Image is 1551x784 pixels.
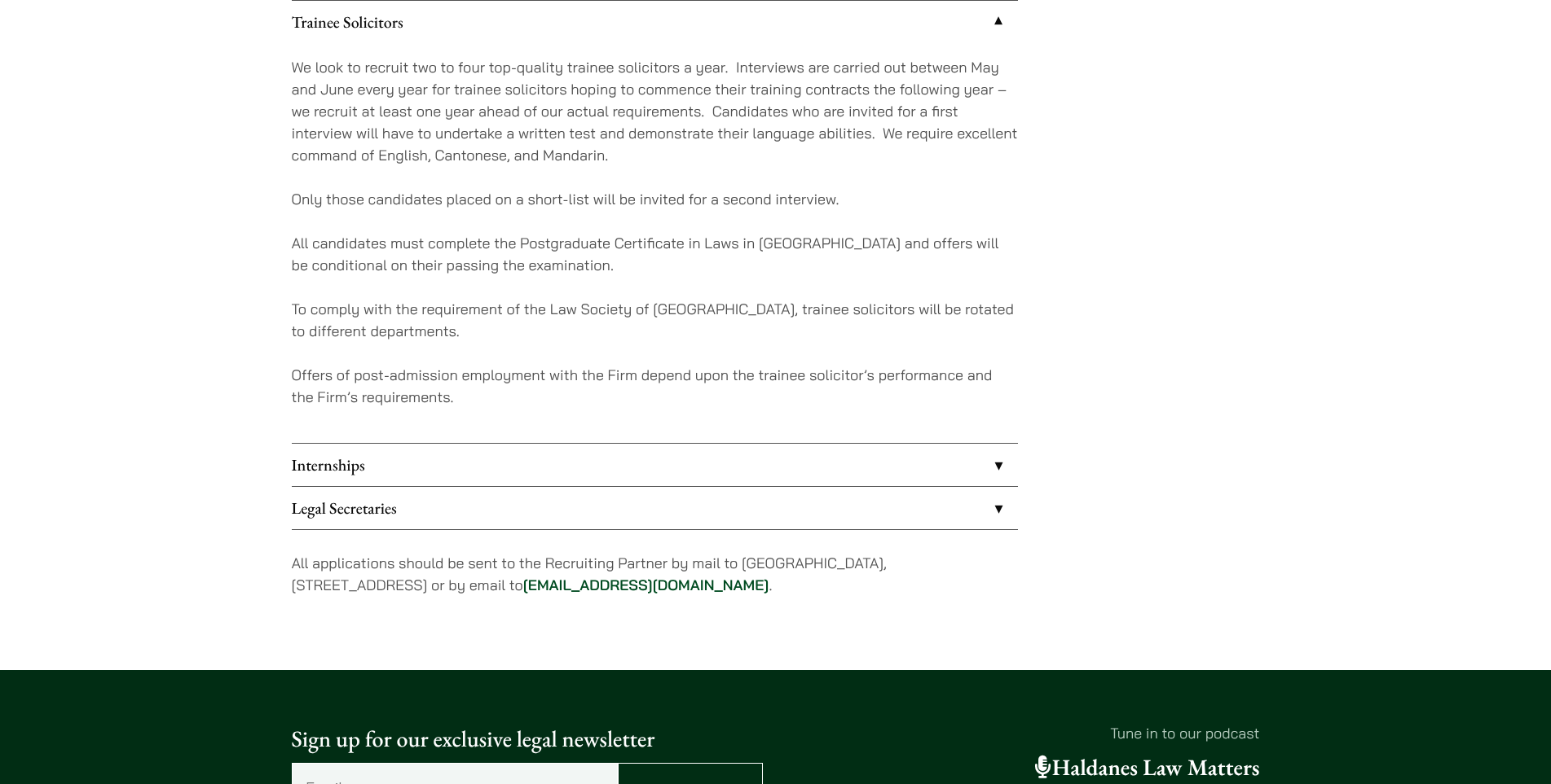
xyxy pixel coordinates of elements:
a: Internships [292,444,1018,486]
div: Trainee Solicitors [292,43,1018,443]
a: Legal Secretaries [292,487,1018,529]
p: We look to recruit two to four top-quality trainee solicitors a year. Interviews are carried out ... [292,56,1018,166]
p: Offers of post-admission employment with the Firm depend upon the trainee solicitor’s performance... [292,364,1018,408]
a: Trainee Solicitors [292,1,1018,43]
a: Haldanes Law Matters [1035,753,1260,782]
p: To comply with the requirement of the Law Society of [GEOGRAPHIC_DATA], trainee solicitors will b... [292,298,1018,342]
p: Only those candidates placed on a short-list will be invited for a second interview. [292,188,1018,210]
a: [EMAIL_ADDRESS][DOMAIN_NAME] [523,576,769,594]
p: Tune in to our podcast [789,722,1260,744]
p: All applications should be sent to the Recruiting Partner by mail to [GEOGRAPHIC_DATA], [STREET_A... [292,552,1018,596]
p: All candidates must complete the Postgraduate Certificate in Laws in [GEOGRAPHIC_DATA] and offers... [292,232,1018,276]
p: Sign up for our exclusive legal newsletter [292,722,763,756]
